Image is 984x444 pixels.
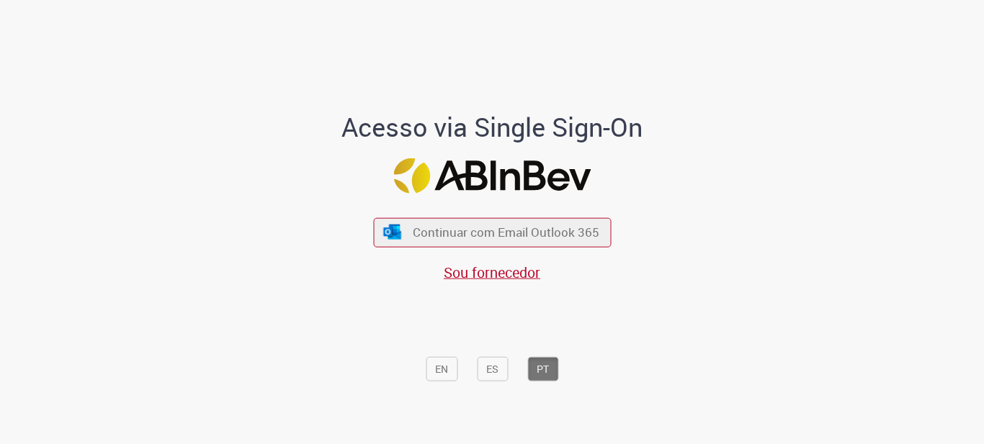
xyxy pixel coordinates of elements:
h1: Acesso via Single Sign-On [292,112,692,141]
img: Logo ABInBev [393,158,591,194]
a: Sou fornecedor [444,262,540,281]
button: ES [477,357,508,381]
button: EN [426,357,457,381]
button: PT [527,357,558,381]
img: ícone Azure/Microsoft 360 [383,225,403,240]
span: Continuar com Email Outlook 365 [413,224,599,240]
button: ícone Azure/Microsoft 360 Continuar com Email Outlook 365 [373,217,611,247]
